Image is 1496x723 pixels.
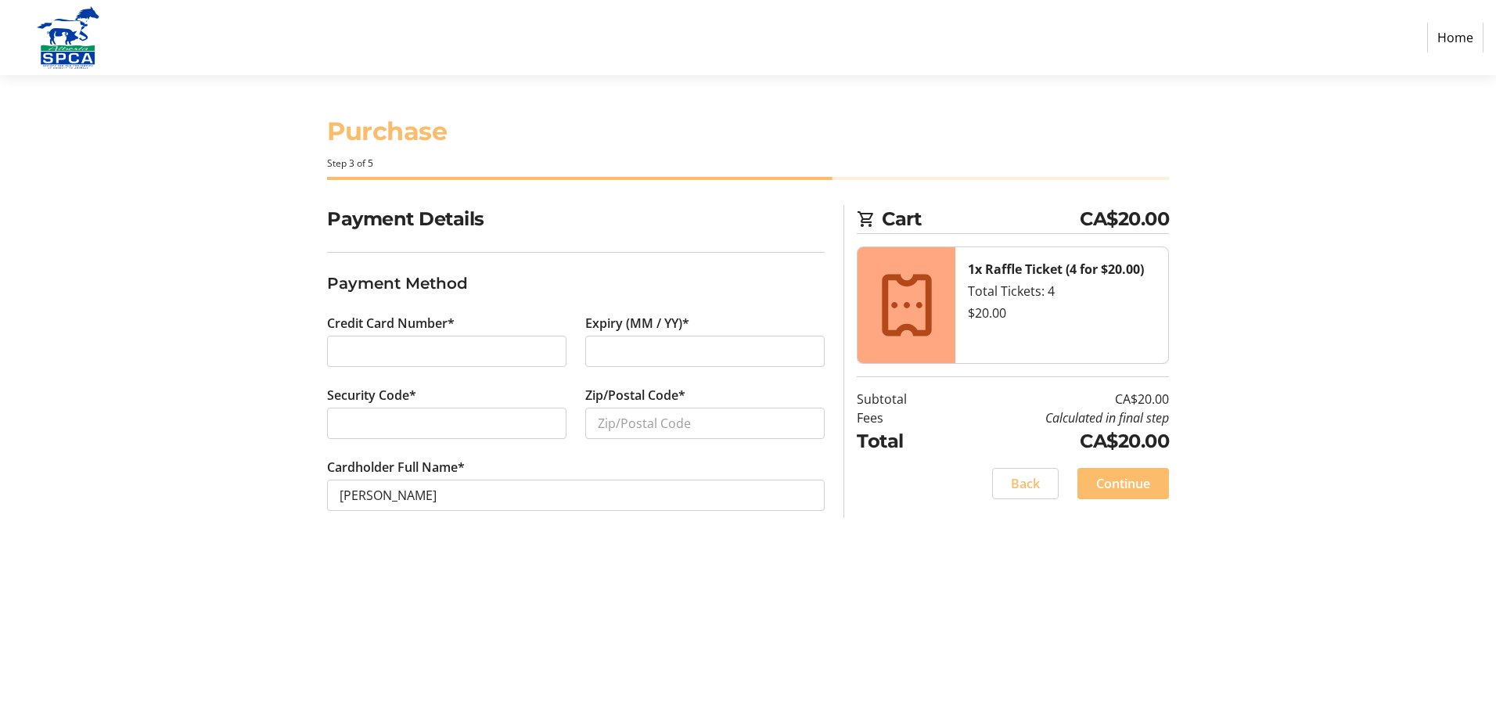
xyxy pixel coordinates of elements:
label: Expiry (MM / YY)* [585,314,689,333]
span: Continue [1096,474,1150,493]
img: Alberta SPCA's Logo [13,6,124,69]
iframe: Secure CVC input frame [340,414,554,433]
td: Subtotal [857,390,947,408]
label: Cardholder Full Name* [327,458,465,477]
td: CA$20.00 [947,427,1169,455]
h3: Payment Method [327,272,825,295]
td: Fees [857,408,947,427]
label: Zip/Postal Code* [585,386,685,405]
button: Back [992,468,1059,499]
h1: Purchase [327,113,1169,150]
iframe: Secure card number input frame [340,342,554,361]
div: $20.00 [968,304,1156,322]
button: Continue [1077,468,1169,499]
span: Back [1011,474,1040,493]
strong: 1x Raffle Ticket (4 for $20.00) [968,261,1144,278]
td: Calculated in final step [947,408,1169,427]
h2: Payment Details [327,205,825,233]
span: Cart [882,205,1080,233]
td: Total [857,427,947,455]
a: Home [1427,23,1483,52]
label: Credit Card Number* [327,314,455,333]
input: Zip/Postal Code [585,408,825,439]
div: Total Tickets: 4 [968,282,1156,300]
input: Card Holder Name [327,480,825,511]
label: Security Code* [327,386,416,405]
td: CA$20.00 [947,390,1169,408]
span: CA$20.00 [1080,205,1169,233]
div: Step 3 of 5 [327,156,1169,171]
iframe: Secure expiration date input frame [598,342,812,361]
